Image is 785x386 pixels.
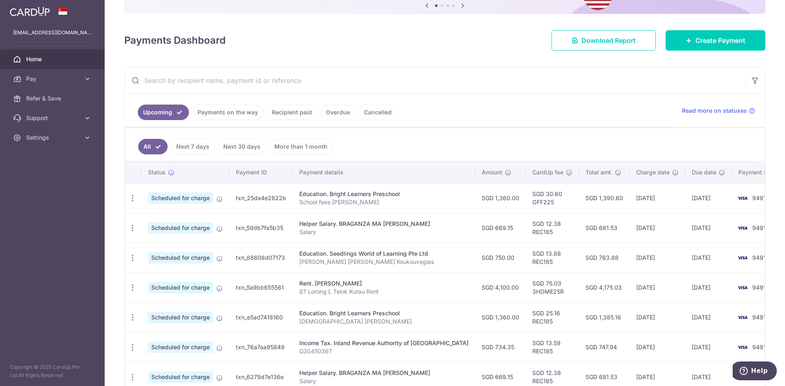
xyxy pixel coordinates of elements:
td: [DATE] [685,213,732,243]
div: Education. Bright Learners Preschool [299,190,469,198]
span: Scheduled for charge [148,371,213,383]
a: Overdue [321,105,355,120]
a: Next 30 days [218,139,266,154]
span: 9491 [752,224,766,231]
td: [DATE] [630,272,685,302]
td: [DATE] [685,302,732,332]
span: Scheduled for charge [148,341,213,353]
span: Amount [482,168,502,176]
td: [DATE] [630,243,685,272]
td: [DATE] [685,332,732,362]
td: SGD 734.35 [475,332,526,362]
span: 9491 [752,194,766,201]
p: School fees [PERSON_NAME] [299,198,469,206]
span: Download Report [581,36,636,45]
a: Download Report [552,30,656,51]
td: SGD 4,175.03 [579,272,630,302]
td: SGD 12.38 REC185 [526,213,579,243]
td: txn_5a9bb655561 [229,272,293,302]
td: SGD 1,360.00 [475,183,526,213]
a: Create Payment [666,30,765,51]
td: SGD 1,385.16 [579,302,630,332]
div: Income Tax. Inland Revenue Authority of [GEOGRAPHIC_DATA] [299,339,469,347]
span: Read more on statuses [682,107,747,115]
span: Settings [26,134,80,142]
a: Cancelled [359,105,397,120]
td: SGD 1,360.00 [475,302,526,332]
span: Scheduled for charge [148,252,213,263]
input: Search by recipient name, payment id or reference [125,67,745,94]
div: Education. Bright Learners Preschool [299,309,469,317]
h4: Payments Dashboard [124,33,226,48]
td: [DATE] [685,272,732,302]
a: Recipient paid [267,105,317,120]
p: G3045036T [299,347,469,355]
img: CardUp [10,7,50,16]
td: SGD 669.15 [475,213,526,243]
span: CardUp fee [532,168,563,176]
div: Rent. [PERSON_NAME] [299,279,469,288]
span: Refer & Save [26,94,80,103]
span: 9491 [752,254,766,261]
a: Next 7 days [171,139,215,154]
td: [DATE] [630,332,685,362]
p: Salary [299,228,469,236]
td: txn_76a7aa95849 [229,332,293,362]
a: Read more on statuses [682,107,755,115]
th: Payment details [293,162,475,183]
img: Bank Card [734,253,751,263]
td: SGD 75.03 3HOME25R [526,272,579,302]
td: txn_25da4e2822b [229,183,293,213]
td: txn_59db7fa5b35 [229,213,293,243]
span: 9491 [752,284,766,291]
td: SGD 30.60 OFF225 [526,183,579,213]
span: Total amt. [585,168,612,176]
td: SGD 763.88 [579,243,630,272]
a: Payments on the way [192,105,263,120]
p: 87 Lorong L Telok Kurau Rent [299,288,469,296]
p: [PERSON_NAME] [PERSON_NAME] Koukouvagias [299,258,469,266]
p: [EMAIL_ADDRESS][DOMAIN_NAME] [13,29,92,37]
div: Education. Seedlings World of Learning Pte Ltd [299,250,469,258]
td: SGD 747.94 [579,332,630,362]
td: SGD 13.88 REC185 [526,243,579,272]
img: Bank Card [734,193,751,203]
span: 9491 [752,314,766,321]
td: SGD 1,390.60 [579,183,630,213]
td: SGD 25.16 REC185 [526,302,579,332]
span: Charge date [636,168,670,176]
p: Salary [299,377,469,385]
td: SGD 4,100.00 [475,272,526,302]
img: Bank Card [734,342,751,352]
div: Helper Salary. BRAGANZA MA [PERSON_NAME] [299,220,469,228]
td: [DATE] [685,183,732,213]
img: Bank Card [734,283,751,292]
td: [DATE] [630,302,685,332]
a: Upcoming [138,105,189,120]
td: [DATE] [685,243,732,272]
td: [DATE] [630,183,685,213]
td: txn_88608d07173 [229,243,293,272]
span: Scheduled for charge [148,282,213,293]
p: [DEMOGRAPHIC_DATA] [PERSON_NAME] [299,317,469,326]
td: txn_e5ad7418160 [229,302,293,332]
span: 9491 [752,344,766,350]
span: Due date [692,168,716,176]
iframe: Opens a widget where you can find more information [733,361,777,382]
span: Create Payment [695,36,745,45]
th: Payment ID [229,162,293,183]
span: Pay [26,75,80,83]
td: SGD 750.00 [475,243,526,272]
td: SGD 13.59 REC185 [526,332,579,362]
td: SGD 681.53 [579,213,630,243]
span: Support [26,114,80,122]
img: Bank Card [734,223,751,233]
span: Home [26,55,80,63]
span: Scheduled for charge [148,312,213,323]
span: Scheduled for charge [148,192,213,204]
td: [DATE] [630,213,685,243]
div: Helper Salary. BRAGANZA MA [PERSON_NAME] [299,369,469,377]
a: All [138,139,168,154]
img: Bank Card [734,312,751,322]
